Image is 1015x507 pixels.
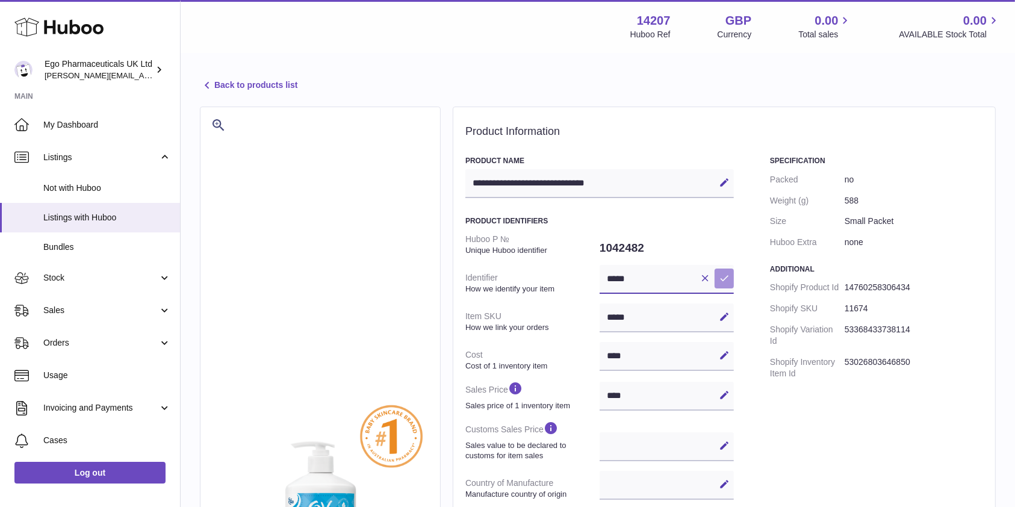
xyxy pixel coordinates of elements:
dt: Size [770,211,845,232]
strong: How we link your orders [465,322,597,333]
strong: 14207 [637,13,671,29]
dt: Shopify SKU [770,298,845,319]
h3: Product Identifiers [465,216,734,226]
dt: Huboo P № [465,229,600,260]
span: AVAILABLE Stock Total [899,29,1001,40]
a: 0.00 Total sales [798,13,852,40]
strong: GBP [725,13,751,29]
strong: Sales value to be declared to customs for item sales [465,440,597,461]
strong: Cost of 1 inventory item [465,361,597,372]
span: Not with Huboo [43,182,171,194]
h3: Product Name [465,156,734,166]
dt: Packed [770,169,845,190]
span: Cases [43,435,171,446]
dt: Weight (g) [770,190,845,211]
dd: none [845,232,983,253]
dd: no [845,169,983,190]
span: Orders [43,337,158,349]
dt: Shopify Variation Id [770,319,845,352]
dt: Item SKU [465,306,600,337]
span: Listings [43,152,158,163]
span: Total sales [798,29,852,40]
a: Log out [14,462,166,484]
span: My Dashboard [43,119,171,131]
dt: Shopify Inventory Item Id [770,352,845,384]
a: Back to products list [200,78,297,93]
dt: Huboo Extra [770,232,845,253]
dd: 1042482 [600,235,734,261]
dt: Sales Price [465,376,600,415]
dd: 53026803646850 [845,352,983,384]
img: Tihomir.simeonov@egopharm.com [14,61,33,79]
span: 0.00 [815,13,839,29]
dd: 588 [845,190,983,211]
strong: How we identify your item [465,284,597,294]
h3: Additional [770,264,983,274]
dt: Cost [465,344,600,376]
a: 0.00 AVAILABLE Stock Total [899,13,1001,40]
span: Stock [43,272,158,284]
dt: Shopify Product Id [770,277,845,298]
strong: Sales price of 1 inventory item [465,400,597,411]
span: Listings with Huboo [43,212,171,223]
span: [PERSON_NAME][EMAIL_ADDRESS][PERSON_NAME][DOMAIN_NAME] [45,70,306,80]
dt: Customs Sales Price [465,415,600,465]
dt: Country of Manufacture [465,473,600,504]
dd: 14760258306434 [845,277,983,298]
dd: 53368433738114 [845,319,983,352]
span: Bundles [43,241,171,253]
span: Sales [43,305,158,316]
h3: Specification [770,156,983,166]
div: Currency [718,29,752,40]
div: Ego Pharmaceuticals UK Ltd [45,58,153,81]
dd: 11674 [845,298,983,319]
h2: Product Information [465,125,983,138]
strong: Manufacture country of origin [465,489,597,500]
div: Huboo Ref [630,29,671,40]
dt: Identifier [465,267,600,299]
dd: Small Packet [845,211,983,232]
span: Invoicing and Payments [43,402,158,414]
span: Usage [43,370,171,381]
strong: Unique Huboo identifier [465,245,597,256]
span: 0.00 [963,13,987,29]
